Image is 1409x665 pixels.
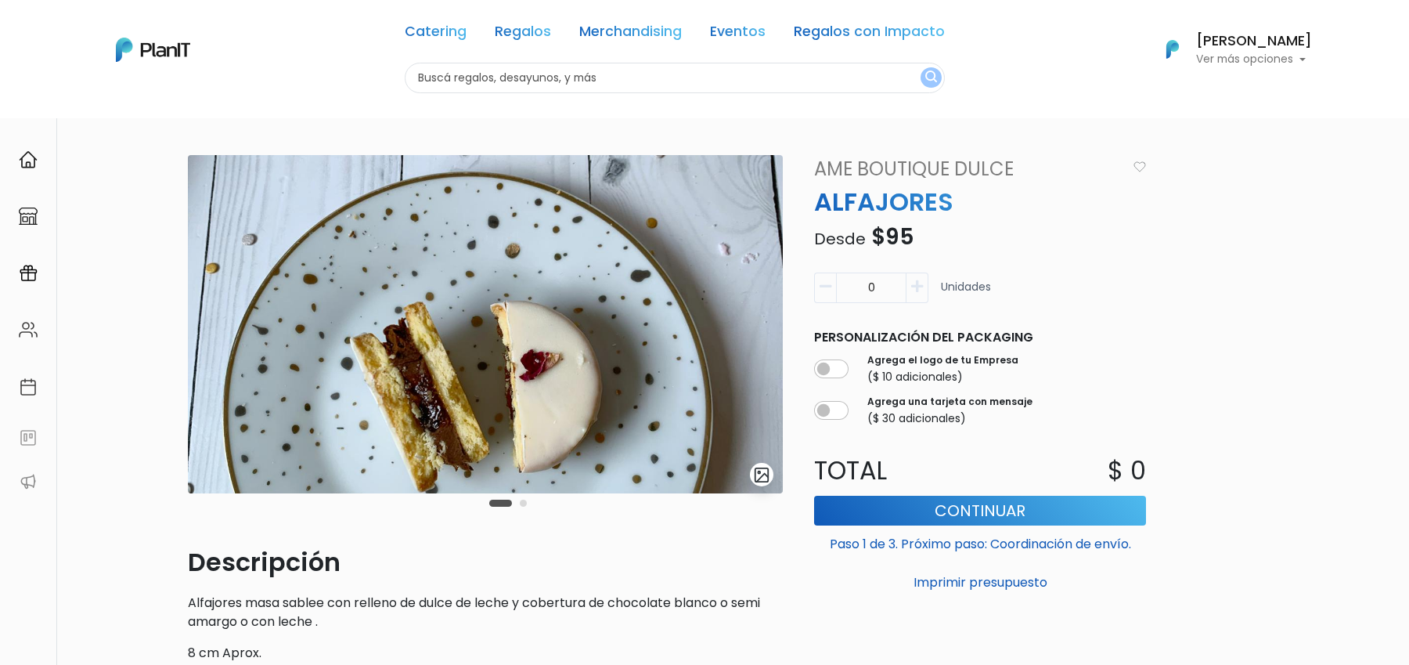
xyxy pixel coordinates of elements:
[814,228,866,250] span: Desde
[814,496,1146,526] button: Continuar
[867,353,1018,367] label: Agrega el logo de tu Empresa
[1133,161,1146,172] img: heart_icon
[520,500,527,507] button: Carousel Page 2
[405,63,945,93] input: Buscá regalos, desayunos, y más
[188,594,783,631] p: Alfajores masa sablee con relleno de dulce de leche y cobertura de chocolate blanco o semi amargo...
[1108,452,1146,490] p: $ 0
[814,529,1146,554] p: Paso 1 de 3. Próximo paso: Coordinación de envío.
[1196,34,1312,49] h6: [PERSON_NAME]
[1155,32,1190,67] img: PlanIt Logo
[805,155,1126,183] a: Ame Boutique Dulce
[19,472,38,491] img: partners-52edf745621dab592f3b2c58e3bca9d71375a7ef29c3b500c9f145b62cc070d4.svg
[495,25,551,44] a: Regalos
[925,70,937,85] img: search_button-432b6d5273f82d61273b3651a40e1bd1b912527efae98b1b7a1b2c0702e16a8d.svg
[19,428,38,447] img: feedback-78b5a0c8f98aac82b08bfc38622c3050aee476f2c9584af64705fc4e61158814.svg
[794,25,945,44] a: Regalos con Impacto
[19,378,38,396] img: calendar-87d922413cdce8b2cf7b7f5f62616a5cf9e4887200fb71536465627b3292af00.svg
[579,25,682,44] a: Merchandising
[188,644,783,663] p: 8 cm Aprox.
[19,207,38,226] img: marketplace-4ceaa7011d94191e9ded77b95e3339b90024bf715f7c57f8cf31f2d8c509eaba.svg
[1146,29,1312,70] button: PlanIt Logo [PERSON_NAME] Ver más opciones
[867,369,1018,385] p: ($ 10 adicionales)
[814,328,1146,347] p: Personalización del packaging
[710,25,766,44] a: Eventos
[1196,54,1312,65] p: Ver más opciones
[941,279,991,309] p: Unidades
[19,320,38,339] img: people-662611757002400ad9ed0e3c099ab2801c6687ba6c219adb57efc949bc21e19d.svg
[805,452,980,490] p: Total
[19,264,38,283] img: campaigns-02234683943229c281be62815700db0a1741e53638e28bf9629b52c665b00959.svg
[805,183,1155,221] p: ALFAJORES
[489,500,512,507] button: Carousel Page 1 (Current Slide)
[753,466,771,484] img: gallery-light
[188,544,783,581] p: Descripción
[867,395,1032,409] label: Agrega una tarjeta con mensaje
[485,493,531,512] div: Carousel Pagination
[116,38,190,62] img: PlanIt Logo
[814,569,1146,596] button: Imprimir presupuesto
[871,222,914,252] span: $95
[405,25,467,44] a: Catering
[19,150,38,169] img: home-e721727adea9d79c4d83392d1f703f7f8bce08238fde08b1acbfd93340b81755.svg
[867,410,1032,427] p: ($ 30 adicionales)
[188,155,783,493] img: WhatsApp_Image_2025-10-06_at_13.51.23__1_.jpeg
